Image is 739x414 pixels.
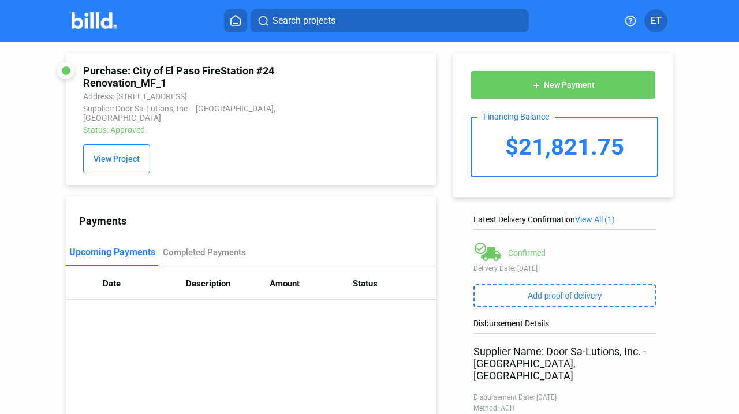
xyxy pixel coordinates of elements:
span: Add proof of delivery [528,291,602,300]
div: Latest Delivery Confirmation [473,215,656,224]
button: Search projects [251,9,529,32]
div: Purchase: City of El Paso FireStation #24 Renovation_MF_1 [83,65,352,89]
button: View Project [83,144,150,173]
span: Search projects [273,14,335,28]
span: View Project [94,155,140,164]
th: Status [353,267,436,300]
div: Address: [STREET_ADDRESS] [83,92,352,101]
div: Confirmed [508,248,546,258]
div: Payments [79,215,436,227]
div: Disbursement Date: [DATE] [473,393,656,401]
th: Date [103,267,186,300]
button: ET [644,9,667,32]
span: New Payment [544,81,595,90]
div: Financing Balance [477,112,555,121]
div: Supplier Name: Door Sa-Lutions, Inc. - [GEOGRAPHIC_DATA], [GEOGRAPHIC_DATA] [473,345,656,382]
div: $21,821.75 [472,118,657,176]
div: Method: ACH [473,404,656,412]
th: Description [186,267,269,300]
button: New Payment [471,70,656,99]
th: Amount [270,267,353,300]
button: Add proof of delivery [473,284,656,307]
div: Status: Approved [83,125,352,135]
div: Upcoming Payments [69,247,155,258]
span: ET [651,14,662,28]
mat-icon: add [532,81,541,90]
div: Supplier: Door Sa-Lutions, Inc. - [GEOGRAPHIC_DATA], [GEOGRAPHIC_DATA] [83,104,352,122]
div: Delivery Date: [DATE] [473,264,656,273]
img: Billd Company Logo [72,12,117,29]
div: Disbursement Details [473,319,656,328]
span: View All (1) [575,215,615,224]
div: Completed Payments [163,247,246,258]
